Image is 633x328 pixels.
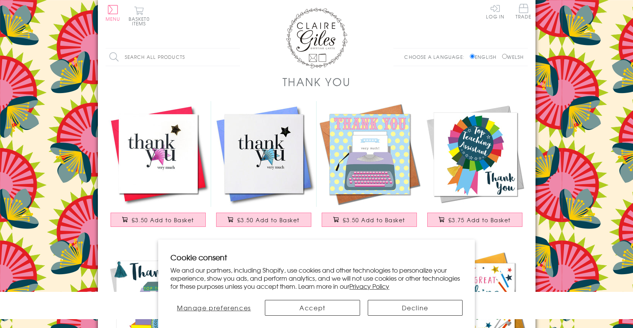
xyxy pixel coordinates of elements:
span: £3.50 Add to Basket [343,216,405,224]
button: Manage preferences [170,300,257,316]
img: Thank You Card, Typewriter, Thank You Very Much! [317,101,422,207]
input: Welsh [502,54,507,59]
a: Thank You Card, Blue Star, Thank You Very Much, Embellished with a padded star £3.50 Add to Basket [211,101,317,235]
input: Search all products [106,48,240,66]
a: Trade [516,4,532,20]
p: We and our partners, including Shopify, use cookies and other technologies to personalize your ex... [170,266,463,290]
a: Privacy Policy [349,281,389,291]
img: Thank You Card, Blue Star, Thank You Very Much, Embellished with a padded star [211,101,317,207]
p: Choose a language: [404,53,468,60]
img: Thank You Card, Pink Star, Thank You Very Much, Embellished with a padded star [106,101,211,207]
img: Thank You Teaching Assistant Card, Rosette, Embellished with a colourful tassel [422,101,528,207]
a: Log In [486,4,504,19]
span: Manage preferences [177,303,251,312]
input: Search [232,48,240,66]
button: Accept [265,300,360,316]
button: £3.75 Add to Basket [427,213,522,227]
span: Menu [106,15,121,22]
a: Thank You Card, Pink Star, Thank You Very Much, Embellished with a padded star £3.50 Add to Basket [106,101,211,235]
label: Welsh [502,53,524,60]
button: Basket0 items [129,6,150,26]
button: £3.50 Add to Basket [216,213,311,227]
span: £3.50 Add to Basket [237,216,300,224]
span: £3.50 Add to Basket [132,216,194,224]
button: Menu [106,5,121,21]
span: Trade [516,4,532,19]
h2: Cookie consent [170,252,463,263]
button: £3.50 Add to Basket [322,213,417,227]
button: £3.50 Add to Basket [111,213,206,227]
span: 0 items [132,15,150,27]
a: Thank You Teaching Assistant Card, Rosette, Embellished with a colourful tassel £3.75 Add to Basket [422,101,528,235]
button: Decline [368,300,463,316]
h1: Thank You [283,74,351,90]
label: English [470,53,500,60]
span: £3.75 Add to Basket [448,216,511,224]
a: Thank You Card, Typewriter, Thank You Very Much! £3.50 Add to Basket [317,101,422,235]
input: English [470,54,475,59]
img: Claire Giles Greetings Cards [286,8,347,68]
